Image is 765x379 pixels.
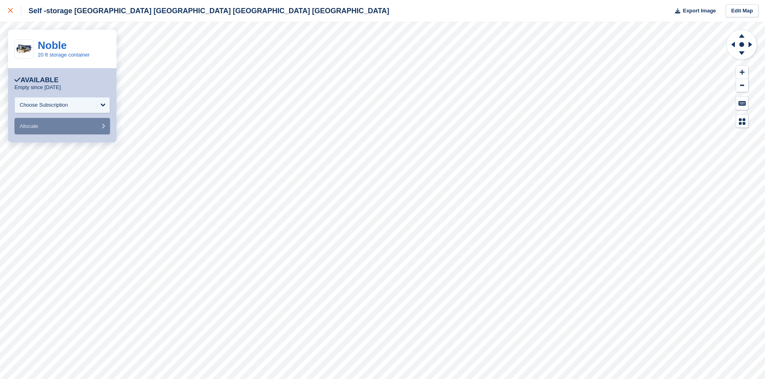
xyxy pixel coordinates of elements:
a: 20 ft storage container [38,52,90,58]
button: Zoom Out [736,79,748,92]
a: Noble [38,39,67,51]
a: Edit Map [726,4,759,18]
span: Export Image [683,7,716,15]
button: Keyboard Shortcuts [736,97,748,110]
button: Export Image [670,4,716,18]
div: Self -storage [GEOGRAPHIC_DATA] [GEOGRAPHIC_DATA] [GEOGRAPHIC_DATA] [GEOGRAPHIC_DATA] [21,6,389,16]
span: Allocate [20,123,38,129]
div: Available [14,76,59,84]
div: Choose Subscription [20,101,68,109]
button: Zoom In [736,66,748,79]
button: Allocate [14,118,110,134]
button: Map Legend [736,115,748,128]
p: Empty since [DATE] [14,84,61,91]
img: 20-ft-container.jpg [15,42,33,56]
